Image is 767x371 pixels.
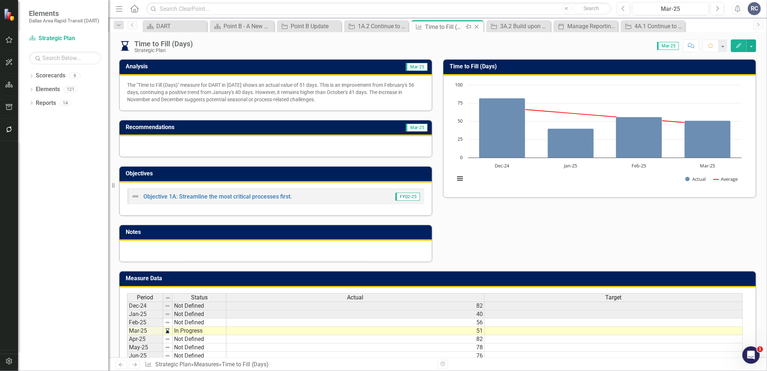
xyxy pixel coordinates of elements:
[226,335,485,344] td: 82
[635,5,706,13] div: Mar-25
[226,344,485,352] td: 78
[714,176,738,182] button: Show Average
[222,361,269,368] div: Time to Fill (Days)
[657,42,679,50] span: Mar-25
[347,294,364,301] span: Actual
[137,294,153,301] span: Period
[29,18,99,24] small: Dallas Area Rapid Transit (DART)
[500,22,549,31] div: 3A.2 Build upon current collaboration with cities and partner organizations to enhance outreach a...
[165,328,170,334] img: a60fEp3wDQni8pZ7I27oqqWuN4cEGC8WR9mYgEmzHXzVrUA4836MBMLMGGum7eqBRhv1oeZWIAJc928VS3AeLM+zMQCTJjr5q...
[143,193,292,200] a: Objective 1A: Streamline the most critical processes first.
[134,40,193,48] div: Time to Fill (Days)
[119,40,131,52] img: In Progress
[64,86,78,93] div: 121
[458,136,463,142] text: 25
[623,22,683,31] a: 4A.1 Continue to advance service improvements informed by customer input and city priorities
[460,154,463,161] text: 0
[155,361,191,368] a: Strategic Plan
[455,174,465,184] button: View chart menu, Chart
[279,22,339,31] a: Point B Update
[127,327,163,335] td: Mar-25
[748,2,761,15] button: RC
[479,98,525,158] path: Dec-24, 82. Actual.
[165,295,171,301] img: 8DAGhfEEPCf229AAAAAElFTkSuQmCC
[127,352,163,360] td: Jun-25
[226,302,485,310] td: 82
[165,345,170,350] img: 8DAGhfEEPCf229AAAAAElFTkSuQmCC
[165,336,170,342] img: 8DAGhfEEPCf229AAAAAElFTkSuQmCC
[573,4,610,14] button: Search
[173,310,226,319] td: Not Defined
[757,346,763,352] span: 1
[173,352,226,360] td: Not Defined
[224,22,272,31] div: Point B - A New Vision for Mobility in [GEOGRAPHIC_DATA][US_STATE]
[406,63,428,71] span: Mar-25
[194,361,219,368] a: Measures
[146,3,611,15] input: Search ClearPoint...
[563,162,577,169] text: Jan-25
[173,327,226,335] td: In Progress
[634,22,683,31] div: 4A.1 Continue to advance service improvements informed by customer input and city priorities
[632,162,646,169] text: Feb-25
[126,170,428,177] h3: Objectives
[226,352,485,360] td: 76
[692,176,706,182] text: Actual
[685,120,731,158] path: Mar-25, 51. Actual.
[721,176,738,182] text: Average
[29,34,101,43] a: Strategic Plan
[567,22,616,31] div: Manage Reporting Periods
[346,22,407,31] a: 1A.2 Continue to streamline the hiring process, bolster recruitment, and increase retention
[488,22,549,31] a: 3A.2 Build upon current collaboration with cities and partner organizations to enhance outreach a...
[127,319,163,327] td: Feb-25
[60,100,71,106] div: 14
[226,310,485,319] td: 40
[165,320,170,325] img: 8DAGhfEEPCf229AAAAAElFTkSuQmCC
[425,22,464,31] div: Time to Fill (Days)
[632,2,709,15] button: Mar-25
[458,118,463,124] text: 50
[173,335,226,344] td: Not Defined
[165,353,170,359] img: 8DAGhfEEPCf229AAAAAElFTkSuQmCC
[131,192,140,201] img: Not Defined
[616,117,662,158] path: Feb-25, 56. Actual.
[29,52,101,64] input: Search Below...
[212,22,272,31] a: Point B - A New Vision for Mobility in [GEOGRAPHIC_DATA][US_STATE]
[165,311,170,317] img: 8DAGhfEEPCf229AAAAAElFTkSuQmCC
[742,346,760,364] iframe: Intercom live chat
[156,22,205,31] div: DART
[451,81,748,190] div: Chart. Highcharts interactive chart.
[173,319,226,327] td: Not Defined
[36,85,60,94] a: Elements
[126,275,752,282] h3: Measure Data
[4,8,16,21] img: ClearPoint Strategy
[406,124,428,132] span: Mar-25
[145,361,432,369] div: » »
[36,72,65,80] a: Scorecards
[451,81,745,190] svg: Interactive chart
[291,22,339,31] div: Point B Update
[127,310,163,319] td: Jan-25
[548,128,594,158] path: Jan-25, 40. Actual.
[173,302,226,310] td: Not Defined
[226,327,485,335] td: 51
[395,193,420,201] span: FYQ2-25
[127,344,163,352] td: May-25
[127,81,424,103] p: The "Time to Fill (Days)" measure for DART in [DATE] shows an actual value of 51 days. This is an...
[69,73,81,79] div: 6
[29,9,99,18] span: Elements
[127,302,163,310] td: Dec-24
[495,162,510,169] text: Dec-24
[127,335,163,344] td: Apr-25
[134,48,193,53] div: Strategic Plan
[126,124,333,131] h3: Recommendations
[479,98,731,158] g: Actual, series 1 of 2. Bar series with 4 bars.
[700,162,715,169] text: Mar-25
[126,229,428,235] h3: Notes
[455,81,463,88] text: 100
[126,63,276,70] h3: Analysis
[36,99,56,107] a: Reports
[458,99,463,106] text: 75
[584,5,599,11] span: Search
[144,22,205,31] a: DART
